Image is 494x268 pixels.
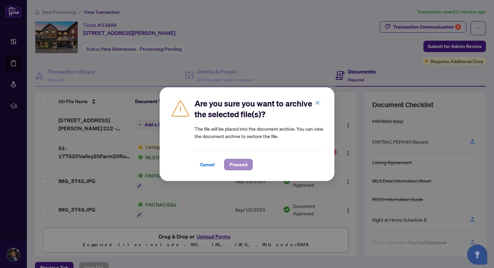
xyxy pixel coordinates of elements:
img: Caution Icon [170,98,191,118]
button: Open asap [467,244,487,265]
span: close [315,100,320,105]
article: The file will be placed into the document archive. You can view the document archive to restore t... [195,125,324,140]
button: Cancel [195,159,220,170]
button: Proceed [224,159,253,170]
span: Proceed [230,159,247,170]
h2: Are you sure you want to archive the selected file(s)? [195,98,324,120]
span: Cancel [200,159,215,170]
